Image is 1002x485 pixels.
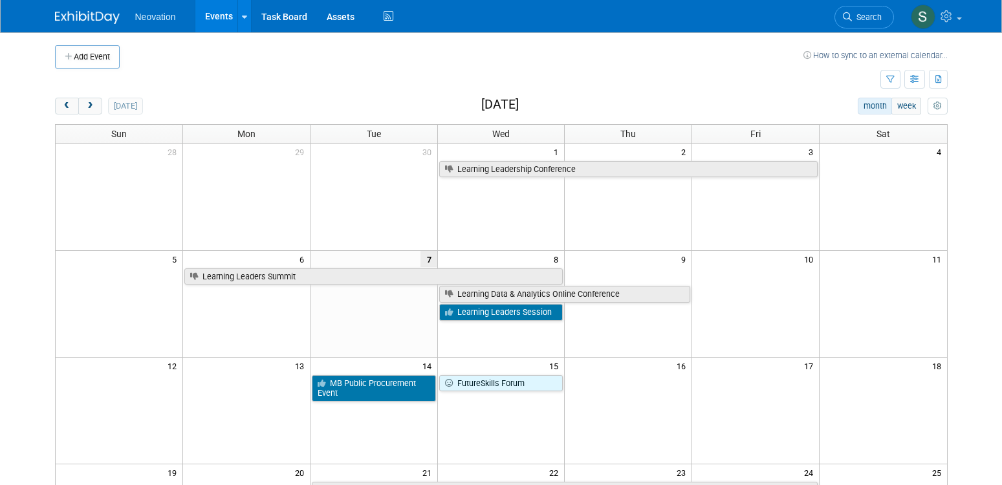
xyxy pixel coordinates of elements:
[55,11,120,24] img: ExhibitDay
[439,286,691,303] a: Learning Data & Analytics Online Conference
[933,102,942,111] i: Personalize Calendar
[108,98,142,114] button: [DATE]
[858,98,892,114] button: month
[439,161,818,178] a: Learning Leadership Conference
[834,6,894,28] a: Search
[675,464,692,480] span: 23
[439,304,563,321] a: Learning Leaders Session
[367,129,381,139] span: Tue
[171,251,182,267] span: 5
[237,129,256,139] span: Mon
[166,144,182,160] span: 28
[421,358,437,374] span: 14
[55,45,120,69] button: Add Event
[935,144,947,160] span: 4
[294,464,310,480] span: 20
[931,464,947,480] span: 25
[55,98,79,114] button: prev
[548,464,564,480] span: 22
[803,358,819,374] span: 17
[421,144,437,160] span: 30
[166,358,182,374] span: 12
[111,129,127,139] span: Sun
[184,268,563,285] a: Learning Leaders Summit
[78,98,102,114] button: next
[931,251,947,267] span: 11
[803,50,948,60] a: How to sync to an external calendar...
[166,464,182,480] span: 19
[439,375,563,392] a: FutureSkills Forum
[675,358,692,374] span: 16
[803,251,819,267] span: 10
[680,251,692,267] span: 9
[891,98,921,114] button: week
[312,375,436,402] a: MB Public Procurement Event
[481,98,519,112] h2: [DATE]
[492,129,510,139] span: Wed
[877,129,890,139] span: Sat
[298,251,310,267] span: 6
[552,251,564,267] span: 8
[928,98,947,114] button: myCustomButton
[931,358,947,374] span: 18
[852,12,882,22] span: Search
[680,144,692,160] span: 2
[620,129,636,139] span: Thu
[421,464,437,480] span: 21
[420,251,437,267] span: 7
[294,358,310,374] span: 13
[552,144,564,160] span: 1
[807,144,819,160] span: 3
[294,144,310,160] span: 29
[750,129,761,139] span: Fri
[135,12,176,22] span: Neovation
[803,464,819,480] span: 24
[548,358,564,374] span: 15
[911,5,935,29] img: Susan Hurrell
